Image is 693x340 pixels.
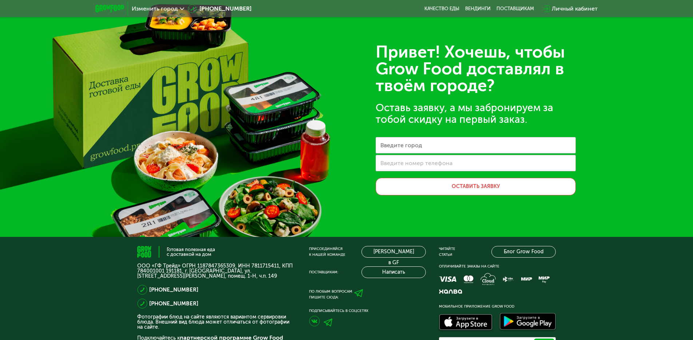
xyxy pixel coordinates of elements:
p: Фотографии блюд на сайте являются вариантом сервировки блюда. Внешний вид блюда может отличаться ... [137,314,296,330]
div: Готовая полезная еда с доставкой на дом [167,247,215,257]
a: [PHONE_NUMBER] [149,299,198,308]
div: Подписывайтесь в соцсетях [309,308,426,314]
label: Введите номер телефона [380,161,452,165]
a: [PERSON_NAME] в GF [361,246,426,258]
div: поставщикам [496,6,534,12]
a: [PHONE_NUMBER] [149,285,198,294]
a: [PHONE_NUMBER] [188,4,252,13]
div: Оплачивайте заказы на сайте [439,263,556,269]
div: Мобильное приложение Grow Food [439,304,556,309]
div: Привет! Хочешь, чтобы Grow Food доставлял в твоём городе? [376,44,576,94]
label: Введите город [380,143,422,147]
div: Присоединяйся к нашей команде [309,246,345,258]
span: Изменить город [132,6,178,12]
div: Оставь заявку, а мы забронируем за тобой скидку на первый заказ. [376,102,576,125]
div: По любым вопросам пишите сюда: [309,289,352,300]
button: Написать [361,266,426,278]
img: Доступно в Google Play [498,312,558,333]
a: Качество еды [424,6,459,12]
button: Оставить заявку [376,178,576,195]
a: Вендинги [465,6,491,12]
div: Личный кабинет [552,4,598,13]
a: Блог Grow Food [491,246,556,258]
div: Читайте статьи [439,246,455,258]
div: Поставщикам: [309,269,338,275]
p: ООО «ГФ Трейд» ОГРН 1187847365309, ИНН 7811715411, КПП 784001001 191181, г. [GEOGRAPHIC_DATA], ул... [137,263,296,279]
